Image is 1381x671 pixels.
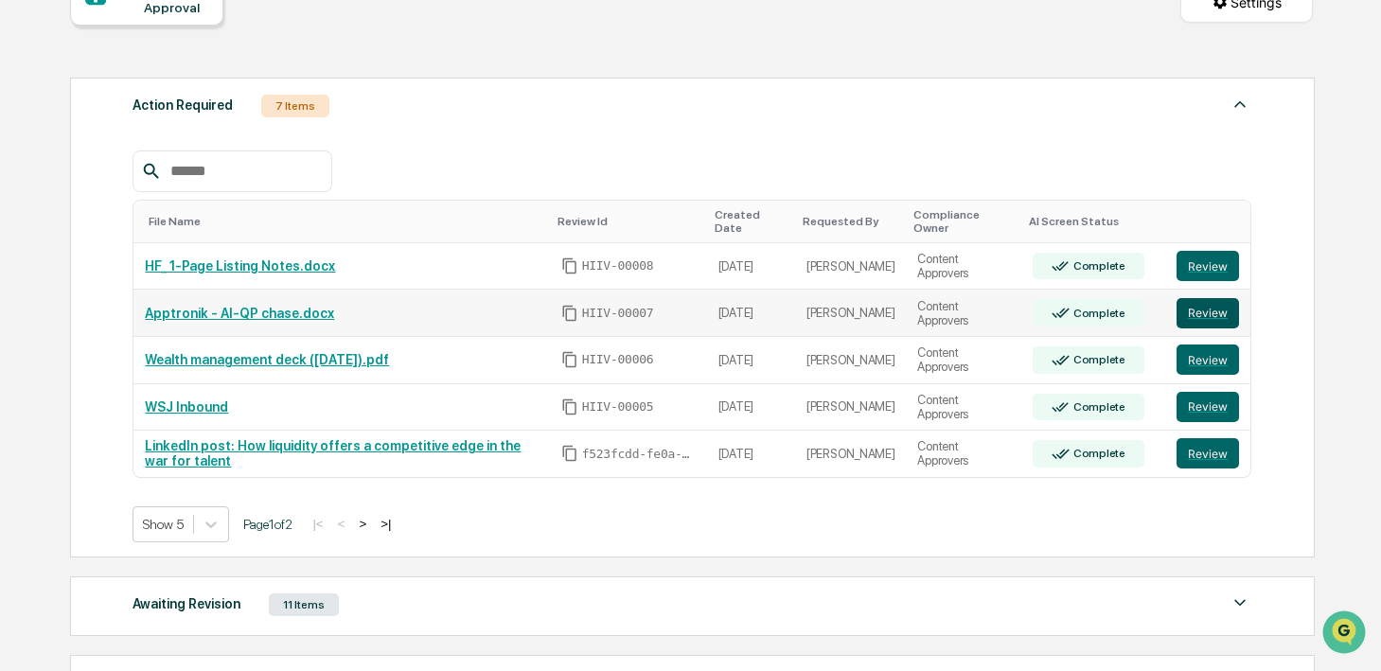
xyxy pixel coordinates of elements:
[145,399,228,415] a: WSJ Inbound
[375,516,397,532] button: >|
[561,351,578,368] span: Copy Id
[582,306,654,321] span: HIIV-00007
[582,399,654,415] span: HIIV-00005
[145,258,335,274] a: HF_ 1-Page Listing Notes.docx
[137,240,152,256] div: 🗄️
[1320,609,1372,660] iframe: Open customer support
[1177,251,1239,281] button: Review
[11,231,130,265] a: 🖐️Preclearance
[1177,438,1239,468] button: Review
[707,337,795,384] td: [DATE]
[1070,447,1125,460] div: Complete
[795,243,907,291] td: [PERSON_NAME]
[582,447,696,462] span: f523fcdd-fe0a-4d70-aff0-2c119d2ece14
[1177,392,1239,422] button: Review
[1070,353,1125,366] div: Complete
[19,240,34,256] div: 🖐️
[913,208,1014,235] div: Toggle SortBy
[19,145,53,179] img: 1746055101610-c473b297-6a78-478c-a979-82029cc54cd1
[561,398,578,415] span: Copy Id
[707,290,795,337] td: [DATE]
[145,438,521,468] a: LinkedIn post: How liquidity offers a competitive edge in the war for talent
[906,431,1021,477] td: Content Approvers
[795,384,907,432] td: [PERSON_NAME]
[133,320,229,335] a: Powered byPylon
[582,352,654,367] span: HIIV-00006
[561,445,578,462] span: Copy Id
[1177,344,1239,375] button: Review
[715,208,788,235] div: Toggle SortBy
[906,243,1021,291] td: Content Approvers
[1029,215,1158,228] div: Toggle SortBy
[307,516,328,532] button: |<
[906,337,1021,384] td: Content Approvers
[19,276,34,291] div: 🔎
[906,384,1021,432] td: Content Approvers
[803,215,899,228] div: Toggle SortBy
[133,93,233,117] div: Action Required
[64,145,310,164] div: Start new chat
[11,267,127,301] a: 🔎Data Lookup
[1070,400,1125,414] div: Complete
[1229,93,1251,115] img: caret
[1070,259,1125,273] div: Complete
[906,290,1021,337] td: Content Approvers
[38,238,122,257] span: Preclearance
[582,258,654,274] span: HIIV-00008
[561,257,578,274] span: Copy Id
[707,431,795,477] td: [DATE]
[795,431,907,477] td: [PERSON_NAME]
[149,215,541,228] div: Toggle SortBy
[64,164,239,179] div: We're available if you need us!
[156,238,235,257] span: Attestations
[188,321,229,335] span: Pylon
[1177,298,1239,328] button: Review
[1229,592,1251,614] img: caret
[38,274,119,293] span: Data Lookup
[561,305,578,322] span: Copy Id
[558,215,699,228] div: Toggle SortBy
[133,592,240,616] div: Awaiting Revision
[707,243,795,291] td: [DATE]
[243,517,292,532] span: Page 1 of 2
[795,290,907,337] td: [PERSON_NAME]
[145,306,334,321] a: Apptronik - AI-QP chase.docx
[1180,215,1243,228] div: Toggle SortBy
[19,40,345,70] p: How can we help?
[130,231,242,265] a: 🗄️Attestations
[1070,307,1125,320] div: Complete
[269,593,339,616] div: 11 Items
[795,337,907,384] td: [PERSON_NAME]
[707,384,795,432] td: [DATE]
[332,516,351,532] button: <
[322,150,345,173] button: Start new chat
[353,516,372,532] button: >
[261,95,329,117] div: 7 Items
[145,352,389,367] a: Wealth management deck ([DATE]).pdf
